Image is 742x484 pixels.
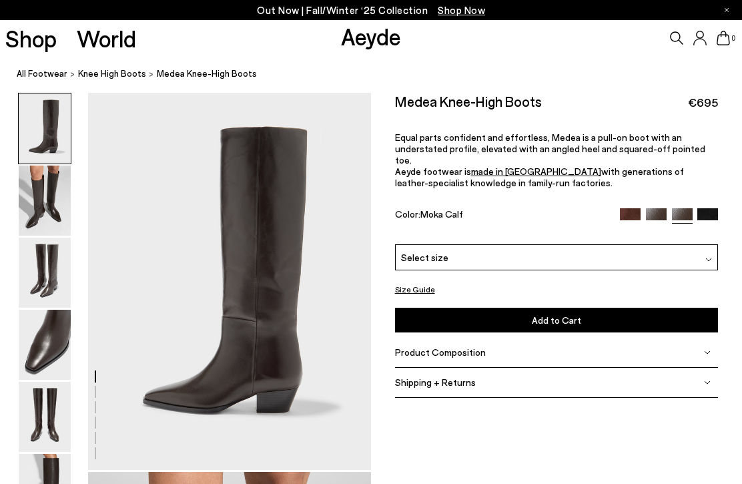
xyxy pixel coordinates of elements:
a: Aeyde [341,22,401,50]
span: knee high boots [78,68,146,79]
a: Shop [5,27,57,50]
span: Equal parts confident and effortless, Medea is a pull-on boot with an understated profile, elevat... [395,132,705,166]
h2: Medea Knee-High Boots [395,93,542,109]
span: Aeyde footwear is [395,166,471,177]
img: Medea Knee-High Boots - Image 2 [19,166,71,236]
span: €695 [688,94,718,111]
img: Medea Knee-High Boots - Image 5 [19,382,71,452]
span: Navigate to /collections/new-in [438,4,485,16]
nav: breadcrumb [17,56,742,93]
span: with generations of leather-specialist knowledge in family-run factories. [395,166,684,188]
a: knee high boots [78,67,146,81]
button: Size Guide [395,281,435,298]
button: Add to Cart [395,308,719,332]
span: Shipping + Returns [395,377,476,388]
a: All Footwear [17,67,67,81]
span: Select size [401,250,448,264]
p: Out Now | Fall/Winter ‘25 Collection [257,2,485,19]
span: Product Composition [395,346,486,358]
span: Moka Calf [420,208,463,220]
img: svg%3E [704,379,711,386]
a: World [77,27,136,50]
img: Medea Knee-High Boots - Image 4 [19,310,71,380]
img: Medea Knee-High Boots - Image 1 [19,93,71,164]
span: Add to Cart [532,314,581,326]
img: svg%3E [705,256,712,263]
a: made in [GEOGRAPHIC_DATA] [471,166,601,177]
span: Medea Knee-High Boots [157,67,257,81]
div: Color: [395,208,610,224]
a: 0 [717,31,730,45]
span: 0 [730,35,737,42]
img: Medea Knee-High Boots - Image 3 [19,238,71,308]
img: svg%3E [704,349,711,356]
